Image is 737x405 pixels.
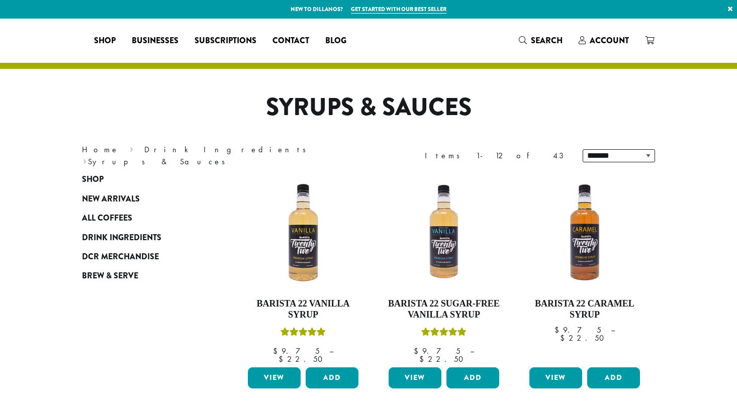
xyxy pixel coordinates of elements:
span: $ [279,354,287,364]
a: DCR Merchandise [82,247,203,266]
bdi: 22.50 [279,354,327,364]
span: Brew & Serve [82,270,138,282]
nav: Breadcrumb [82,144,353,168]
span: $ [560,333,569,343]
a: Barista 22 Sugar-Free Vanilla SyrupRated 5.00 out of 5 [386,175,502,363]
span: Businesses [132,35,178,47]
div: Rated 5.00 out of 5 [281,326,326,341]
span: New Arrivals [82,193,140,206]
a: Search [511,32,571,49]
button: Add [446,367,499,388]
a: View [248,367,301,388]
button: Add [587,367,640,388]
span: Subscriptions [195,35,256,47]
bdi: 9.75 [555,325,601,335]
span: $ [414,346,422,356]
a: Get started with our best seller [351,5,446,14]
a: View [529,367,582,388]
a: Barista 22 Vanilla SyrupRated 5.00 out of 5 [245,175,361,363]
span: Shop [82,173,104,186]
a: Shop [86,33,124,49]
span: Account [590,35,629,46]
a: Drink Ingredients [144,144,313,155]
span: All Coffees [82,212,132,225]
span: $ [273,346,282,356]
img: CARAMEL-1-300x300.png [527,175,642,290]
bdi: 22.50 [560,333,609,343]
div: Items 1-12 of 43 [425,150,568,162]
span: Contact [272,35,309,47]
h1: Syrups & Sauces [74,93,663,122]
a: All Coffees [82,209,203,228]
span: › [130,140,133,156]
span: – [611,325,615,335]
span: $ [555,325,563,335]
span: Blog [325,35,346,47]
div: Rated 5.00 out of 5 [421,326,467,341]
span: › [83,152,86,168]
button: Add [306,367,358,388]
span: Shop [94,35,116,47]
bdi: 9.75 [414,346,460,356]
h4: Barista 22 Vanilla Syrup [245,298,361,320]
a: Drink Ingredients [82,228,203,247]
a: New Arrivals [82,189,203,209]
h4: Barista 22 Sugar-Free Vanilla Syrup [386,298,502,320]
bdi: 9.75 [273,346,320,356]
bdi: 22.50 [419,354,468,364]
a: Home [82,144,119,155]
span: Search [531,35,563,46]
img: VANILLA-300x300.png [245,175,361,290]
img: SF-VANILLA-300x300.png [386,175,502,290]
span: DCR Merchandise [82,251,159,263]
span: Drink Ingredients [82,232,161,244]
h4: Barista 22 Caramel Syrup [527,298,642,320]
span: – [329,346,333,356]
a: View [389,367,441,388]
a: Shop [82,170,203,189]
a: Barista 22 Caramel Syrup [527,175,642,363]
a: Brew & Serve [82,266,203,285]
span: – [470,346,474,356]
span: $ [419,354,428,364]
